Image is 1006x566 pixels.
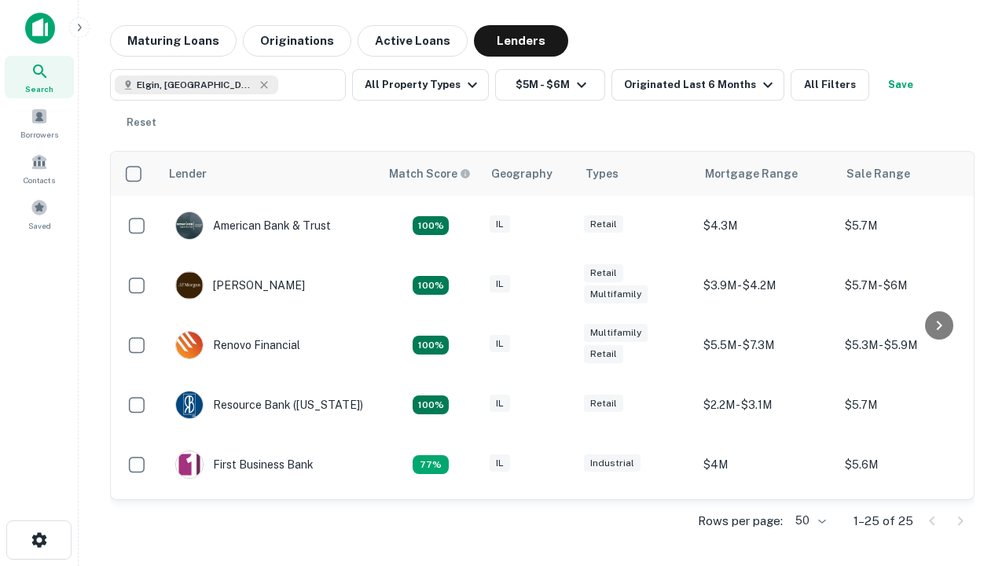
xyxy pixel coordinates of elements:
div: Matching Properties: 4, hasApolloMatch: undefined [413,336,449,355]
div: Sale Range [846,164,910,183]
button: Originations [243,25,351,57]
span: Saved [28,219,51,232]
div: IL [490,275,510,293]
a: Search [5,56,74,98]
div: Matching Properties: 7, hasApolloMatch: undefined [413,216,449,235]
button: All Property Types [352,69,489,101]
div: American Bank & Trust [175,211,331,240]
th: Geography [482,152,576,196]
div: Matching Properties: 4, hasApolloMatch: undefined [413,395,449,414]
div: Types [586,164,619,183]
td: $5.7M [837,196,978,255]
span: Contacts [24,174,55,186]
th: Mortgage Range [696,152,837,196]
th: Capitalize uses an advanced AI algorithm to match your search with the best lender. The match sco... [380,152,482,196]
div: Renovo Financial [175,331,300,359]
button: All Filters [791,69,869,101]
button: Lenders [474,25,568,57]
a: Saved [5,193,74,235]
div: 50 [789,509,828,532]
td: $5.7M - $6M [837,255,978,315]
div: Retail [584,264,623,282]
button: Originated Last 6 Months [611,69,784,101]
td: $4M [696,435,837,494]
span: Elgin, [GEOGRAPHIC_DATA], [GEOGRAPHIC_DATA] [137,78,255,92]
td: $5.3M - $5.9M [837,315,978,375]
div: IL [490,215,510,233]
p: 1–25 of 25 [854,512,913,531]
span: Search [25,83,53,95]
img: picture [176,391,203,418]
td: $5.6M [837,435,978,494]
div: Retail [584,215,623,233]
span: Borrowers [20,128,58,141]
img: picture [176,272,203,299]
td: $2.2M - $3.1M [696,375,837,435]
td: $5.7M [837,375,978,435]
div: Resource Bank ([US_STATE]) [175,391,363,419]
div: Industrial [584,454,641,472]
p: Rows per page: [698,512,783,531]
div: Multifamily [584,324,648,342]
img: capitalize-icon.png [25,13,55,44]
button: Save your search to get updates of matches that match your search criteria. [876,69,926,101]
img: picture [176,212,203,239]
a: Borrowers [5,101,74,144]
div: Geography [491,164,553,183]
button: Maturing Loans [110,25,237,57]
div: IL [490,395,510,413]
div: Multifamily [584,285,648,303]
iframe: Chat Widget [927,440,1006,516]
button: Active Loans [358,25,468,57]
div: Retail [584,395,623,413]
div: Lender [169,164,207,183]
div: First Business Bank [175,450,314,479]
div: IL [490,335,510,353]
img: picture [176,451,203,478]
div: Retail [584,345,623,363]
div: Matching Properties: 4, hasApolloMatch: undefined [413,276,449,295]
td: $4.3M [696,196,837,255]
h6: Match Score [389,165,468,182]
th: Types [576,152,696,196]
div: [PERSON_NAME] [175,271,305,300]
button: Reset [116,107,167,138]
div: Capitalize uses an advanced AI algorithm to match your search with the best lender. The match sco... [389,165,471,182]
td: $3.1M [696,494,837,554]
button: $5M - $6M [495,69,605,101]
div: Matching Properties: 3, hasApolloMatch: undefined [413,455,449,474]
img: picture [176,332,203,358]
td: $5.1M [837,494,978,554]
th: Lender [160,152,380,196]
div: Mortgage Range [705,164,798,183]
div: Originated Last 6 Months [624,75,777,94]
th: Sale Range [837,152,978,196]
a: Contacts [5,147,74,189]
td: $3.9M - $4.2M [696,255,837,315]
div: IL [490,454,510,472]
td: $5.5M - $7.3M [696,315,837,375]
